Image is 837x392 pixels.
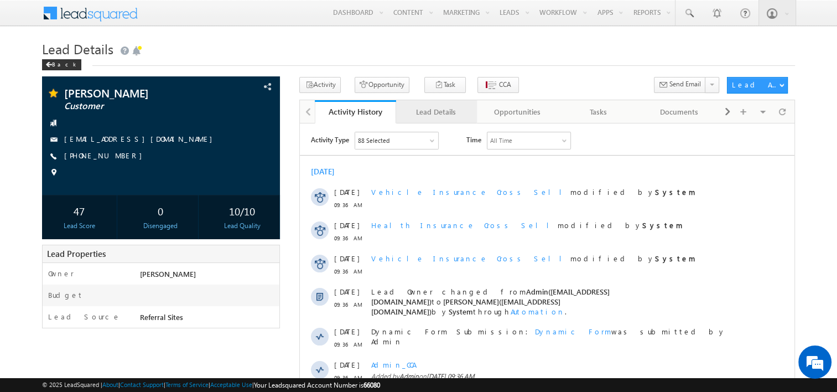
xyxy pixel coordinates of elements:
[64,134,218,143] a: [EMAIL_ADDRESS][DOMAIN_NAME]
[450,276,467,289] span: Edit
[71,369,434,379] span: Added by on
[654,77,706,93] button: Send Email
[149,183,173,193] span: System
[207,221,277,231] div: Lead Quality
[71,357,145,367] span: Call Status
[315,100,396,123] a: Activity History
[71,163,310,193] span: Lead Owner changed from to by through .
[71,236,115,246] span: Admin_CCA
[71,163,310,183] span: Admin([EMAIL_ADDRESS][DOMAIN_NAME])
[34,97,59,107] span: [DATE]
[127,282,175,290] span: [DATE] 09:37 AM
[64,101,212,112] span: Customer
[11,303,47,313] div: [DATE]
[423,243,440,256] span: Edit
[323,106,388,117] div: Activity History
[137,312,279,327] div: Referral Sites
[127,369,174,378] span: [DATE] 03:20 PM
[11,8,49,25] span: Activity Type
[64,87,212,99] span: [PERSON_NAME]
[34,270,59,280] span: [DATE]
[120,381,164,388] a: Contact Support
[102,381,118,388] a: About
[235,203,311,213] span: Dynamic Form
[71,97,258,106] span: Health Insurance Cross Sell
[423,363,440,376] span: Edit
[71,64,271,73] span: Vehicle Insurance Cross Sell
[167,8,181,25] span: Time
[100,369,119,378] span: Admin
[165,381,209,388] a: Terms of Service
[558,100,640,123] a: Tasks
[48,290,84,300] label: Budget
[732,80,779,90] div: Lead Actions
[48,312,121,322] label: Lead Source
[71,130,271,140] span: Vehicle Insurance Cross Sell
[499,80,511,90] span: CCA
[669,79,701,89] span: Send Email
[140,269,196,278] span: [PERSON_NAME]
[34,282,67,292] span: 09:36 AM
[34,324,59,334] span: [DATE]
[396,100,477,123] a: Lead Details
[71,97,383,107] span: modified by
[71,248,434,258] span: Added by on
[299,77,341,93] button: Activity
[34,76,67,86] span: 09:36 AM
[58,12,90,22] div: 88 Selected
[48,269,74,278] label: Owner
[414,277,428,288] a: View Opportunity Details
[363,381,380,389] span: 66080
[126,200,195,221] div: 0
[34,370,67,380] span: 03:20 PM
[126,221,195,231] div: Disengaged
[71,130,396,140] span: modified by
[42,380,380,390] span: © 2025 LeadSquared | | | | |
[405,105,467,118] div: Lead Details
[648,105,710,118] div: Documents
[34,163,59,173] span: [DATE]
[34,110,67,120] span: 09:36 AM
[190,12,212,22] div: All Time
[42,59,87,68] a: Back
[211,183,265,193] span: Automation
[448,136,461,147] a: View Opportunity Details
[34,64,59,74] span: [DATE]
[34,143,67,153] span: 09:36 AM
[45,221,114,231] div: Lead Score
[424,77,466,93] button: Task
[64,151,148,162] span: [PHONE_NUMBER]
[727,77,788,94] button: Lead Actions
[34,130,59,140] span: [DATE]
[355,77,409,93] button: Opportunity
[210,381,252,388] a: Acceptable Use
[567,105,630,118] div: Tasks
[71,173,261,193] span: [PERSON_NAME]([EMAIL_ADDRESS][DOMAIN_NAME])
[34,236,59,246] span: [DATE]
[477,100,558,123] a: Opportunities
[442,244,455,255] a: Delete
[34,357,59,367] span: [DATE]
[355,64,396,73] strong: System
[42,40,113,58] span: Lead Details
[477,77,519,93] button: CCA
[71,203,434,223] span: Dynamic Form Submission: was submitted by Admin
[71,324,256,334] span: deleted by
[442,364,455,375] a: Delete
[34,216,67,226] span: 09:36 AM
[355,130,396,140] strong: System
[207,200,277,221] div: 10/10
[100,249,119,257] span: Admin
[34,203,59,213] span: [DATE]
[47,248,106,259] span: Lead Properties
[639,100,720,123] a: Documents
[254,381,380,389] span: Your Leadsquared Account Number is
[71,64,396,74] span: modified by
[100,282,119,290] span: Admin
[11,43,47,53] div: [DATE]
[448,70,461,81] a: View Opportunity Details
[55,9,138,25] div: Bank Product Details,CAr Loan - Cross Sell,Car Loan - cross sell 2,EmirateLend,Health Insurance C...
[225,324,256,333] strong: Admin
[34,176,67,186] span: 09:36 AM
[34,337,67,347] span: 03:21 PM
